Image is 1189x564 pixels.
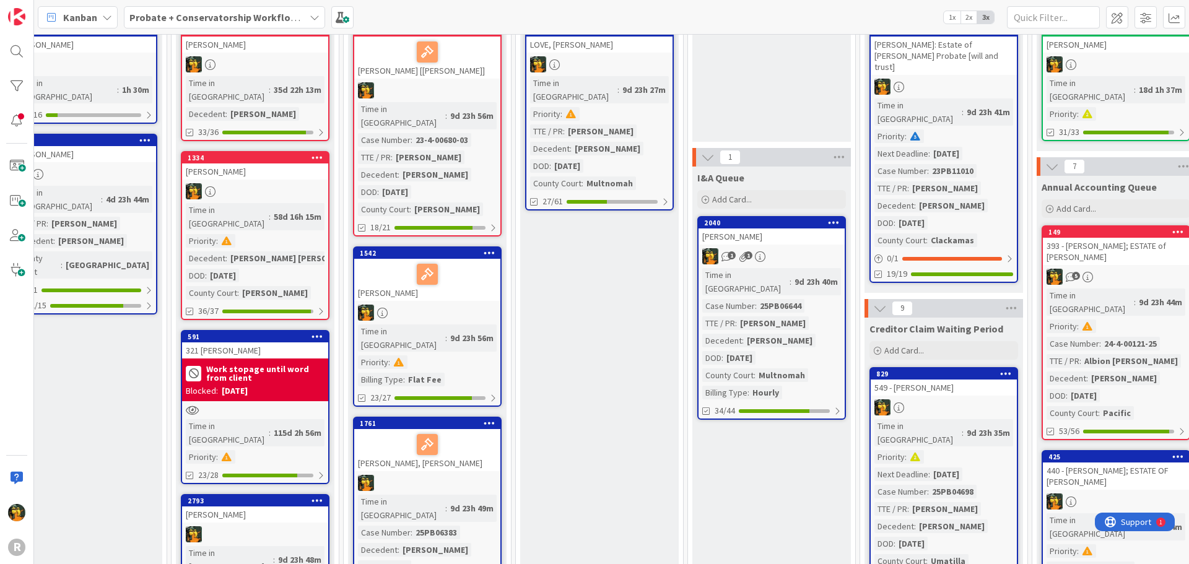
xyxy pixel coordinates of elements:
span: : [905,450,907,464]
div: [PERSON_NAME] [916,519,988,533]
div: Albion [PERSON_NAME] [1081,354,1181,368]
span: : [1134,295,1136,309]
div: 23PB11010 [929,164,977,178]
span: 18/21 [370,221,391,234]
div: Decedent [530,142,570,155]
img: MR [530,56,546,72]
img: MR [1047,56,1063,72]
div: Priority [1047,319,1077,333]
span: : [617,83,619,97]
span: : [927,485,929,498]
span: : [225,251,227,265]
div: [PERSON_NAME] [699,228,845,245]
span: : [581,176,583,190]
div: Next Deadline [874,147,928,160]
div: 25PB04698 [929,485,977,498]
div: 9d 23h 56m [447,331,497,345]
span: : [1098,406,1100,420]
div: Time in [GEOGRAPHIC_DATA] [358,324,445,352]
img: MR [1047,269,1063,285]
span: : [445,331,447,345]
div: TTE / PR [530,124,563,138]
span: : [101,193,103,206]
div: MR [871,79,1017,95]
span: : [46,217,48,230]
div: [PERSON_NAME] [227,107,299,121]
div: [PERSON_NAME] [744,334,816,347]
div: 1/1 [10,282,156,298]
span: : [721,351,723,365]
div: Time in [GEOGRAPHIC_DATA] [14,186,101,213]
div: 149 [1043,227,1189,238]
span: 33/36 [198,126,219,139]
div: 9d 23h 44m [1136,295,1185,309]
img: MR [874,399,891,415]
a: 2326LOVE, [PERSON_NAME]MRTime in [GEOGRAPHIC_DATA]:9d 23h 27mPriority:TTE / PR:[PERSON_NAME]Deced... [525,24,674,210]
img: MR [1047,493,1063,510]
span: : [377,185,379,199]
span: : [225,107,227,121]
div: Case Number [874,485,927,498]
div: 115d 2h 56m [271,426,324,440]
a: 115[PERSON_NAME]: Estate of [PERSON_NAME] Probate [will and trust]MRTime in [GEOGRAPHIC_DATA]:9d ... [869,24,1018,283]
span: : [269,83,271,97]
div: 591 [182,331,328,342]
div: [PERSON_NAME] [909,181,981,195]
div: 425440 - [PERSON_NAME]; ESTATE OF [PERSON_NAME] [1043,451,1189,490]
span: : [747,386,749,399]
div: 35d 22h 13m [271,83,324,97]
div: 2793 [182,495,328,506]
div: 2920 [15,136,156,145]
b: Probate + Conservatorship Workflow (FL2) [129,11,322,24]
div: Time in [GEOGRAPHIC_DATA] [186,203,269,230]
div: 1334[PERSON_NAME] [182,152,328,180]
div: 425 [1043,451,1189,462]
a: 591321 [PERSON_NAME]Work stopage until word from clientBlocked:[DATE]Time in [GEOGRAPHIC_DATA]:11... [181,330,329,484]
div: 4d 23h 44m [103,193,152,206]
div: MR [354,305,500,321]
span: 27/61 [542,195,563,208]
div: Hourly [749,386,782,399]
div: Time in [GEOGRAPHIC_DATA] [874,419,962,446]
span: 0 / 1 [887,252,899,265]
span: Support [26,2,56,17]
div: 1761 [360,419,500,428]
img: MR [874,79,891,95]
span: : [907,502,909,516]
div: Priority [874,129,905,143]
span: 53/56 [1059,425,1079,438]
img: MR [358,475,374,491]
a: 2974[PERSON_NAME]Time in [GEOGRAPHIC_DATA]:1h 30m2/16 [9,24,157,124]
div: 9d 23h 27m [619,83,669,97]
div: DOD [186,269,205,282]
div: 1761[PERSON_NAME], [PERSON_NAME] [354,418,500,471]
div: 829549 - [PERSON_NAME] [871,368,1017,396]
div: 591321 [PERSON_NAME] [182,331,328,358]
div: MR [354,82,500,98]
div: [PERSON_NAME] [10,146,156,162]
div: TTE / PR [1047,354,1079,368]
span: : [927,164,929,178]
div: 2920[PERSON_NAME] [10,135,156,162]
span: : [205,269,207,282]
div: MR [1043,269,1189,285]
div: Time in [GEOGRAPHIC_DATA] [14,76,117,103]
span: : [914,199,916,212]
span: 5 [1072,272,1080,280]
div: Decedent [1047,371,1086,385]
span: : [962,426,964,440]
div: Decedent [874,519,914,533]
div: Time in [GEOGRAPHIC_DATA] [186,419,269,446]
a: 2920[PERSON_NAME]Time in [GEOGRAPHIC_DATA]:4d 23h 44mTTE / PR:[PERSON_NAME]Decedent:[PERSON_NAME]... [9,134,157,315]
div: [DATE] [930,147,962,160]
div: Next Deadline [874,467,928,481]
div: [PERSON_NAME], [PERSON_NAME] [354,429,500,471]
div: [PERSON_NAME]: Estate of [PERSON_NAME] Probate [will and trust] [871,37,1017,75]
div: Time in [GEOGRAPHIC_DATA] [874,98,962,126]
span: : [905,129,907,143]
div: [DATE] [207,269,239,282]
div: Time in [GEOGRAPHIC_DATA] [1047,289,1134,316]
span: : [398,168,399,181]
div: 2040[PERSON_NAME] [699,217,845,245]
span: 12/15 [26,299,46,312]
